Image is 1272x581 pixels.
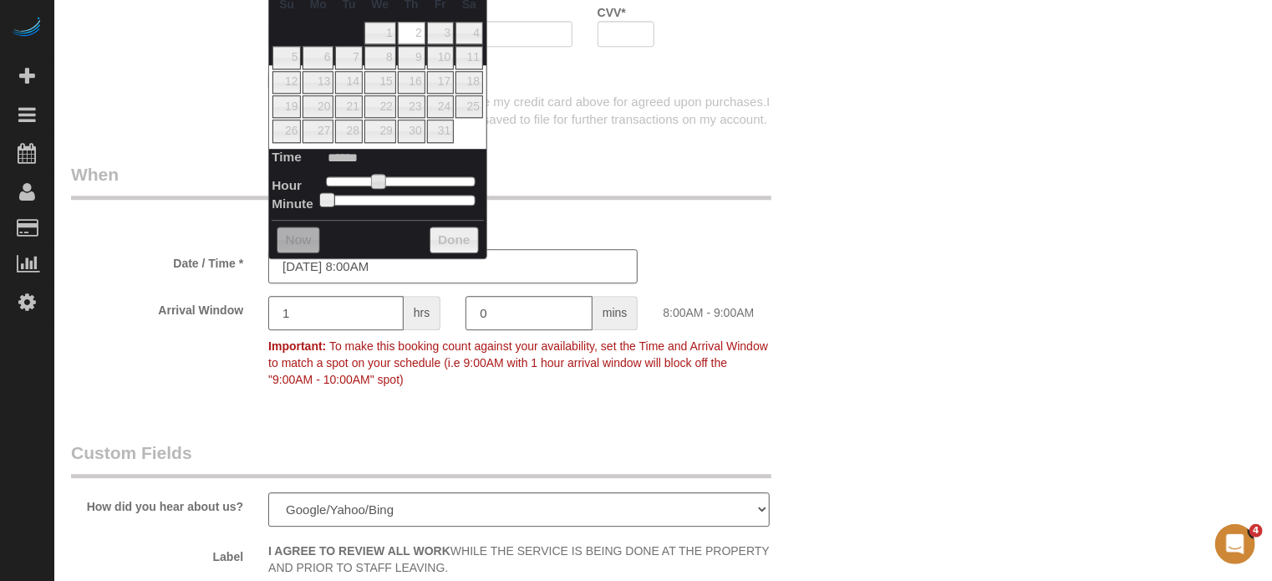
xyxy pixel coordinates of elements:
a: 18 [455,71,483,94]
a: 23 [398,95,425,118]
label: Arrival Window [59,296,256,319]
a: 11 [455,46,483,69]
a: 14 [335,71,362,94]
a: 16 [398,71,425,94]
legend: Custom Fields [71,441,771,478]
a: 24 [427,95,454,118]
iframe: Intercom live chat [1215,524,1255,564]
div: I authorize Pro Housekeepers to charge my credit card above for agreed upon purchases. [256,93,847,129]
a: 21 [335,95,362,118]
a: 15 [364,71,396,94]
a: 9 [398,46,425,69]
a: 12 [272,71,301,94]
dt: Time [272,148,302,169]
a: 31 [427,120,454,142]
a: 27 [303,120,333,142]
label: Date / Time * [59,249,256,272]
input: MM/DD/YYYY HH:MM [268,249,638,283]
button: Now [277,227,319,253]
a: 17 [427,71,454,94]
div: 8:00AM - 9:00AM [650,296,847,321]
a: 1 [364,22,396,44]
a: 19 [272,95,301,118]
a: 30 [398,120,425,142]
label: How did you hear about us? [59,492,256,515]
img: Automaid Logo [10,17,43,40]
a: 10 [427,46,454,69]
strong: Important: [268,339,326,353]
img: credit cards [256,72,486,89]
span: hrs [404,296,440,330]
a: 22 [364,95,396,118]
span: 4 [1249,524,1263,538]
button: Done [430,227,479,253]
strong: I AGREE TO REVIEW ALL WORK [268,544,450,558]
a: 25 [455,95,483,118]
dt: Hour [272,176,302,197]
span: mins [593,296,639,330]
legend: When [71,162,771,200]
a: 2 [398,22,425,44]
a: 4 [455,22,483,44]
a: 5 [272,46,301,69]
a: 29 [364,120,396,142]
a: 7 [335,46,362,69]
label: Label [59,543,256,565]
a: 13 [303,71,333,94]
dt: Minute [272,195,313,216]
a: 26 [272,120,301,142]
a: 3 [427,22,454,44]
a: 28 [335,120,362,142]
a: 8 [364,46,396,69]
a: 6 [303,46,333,69]
span: To make this booking count against your availability, set the Time and Arrival Window to match a ... [268,339,768,386]
a: 20 [303,95,333,118]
